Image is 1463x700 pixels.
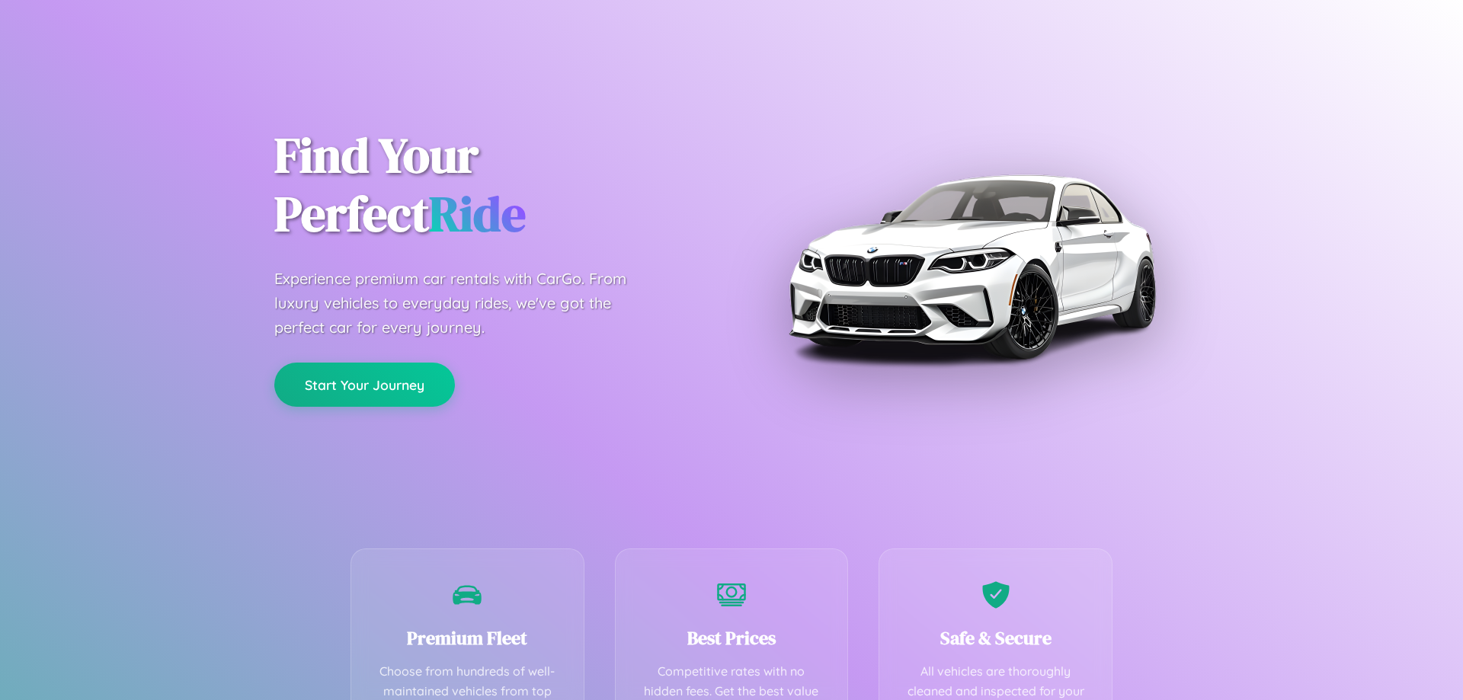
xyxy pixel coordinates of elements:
[274,267,655,340] p: Experience premium car rentals with CarGo. From luxury vehicles to everyday rides, we've got the ...
[274,126,709,244] h1: Find Your Perfect
[902,625,1089,650] h3: Safe & Secure
[274,363,455,407] button: Start Your Journey
[429,181,526,247] span: Ride
[781,76,1162,457] img: Premium BMW car rental vehicle
[374,625,561,650] h3: Premium Fleet
[639,625,825,650] h3: Best Prices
